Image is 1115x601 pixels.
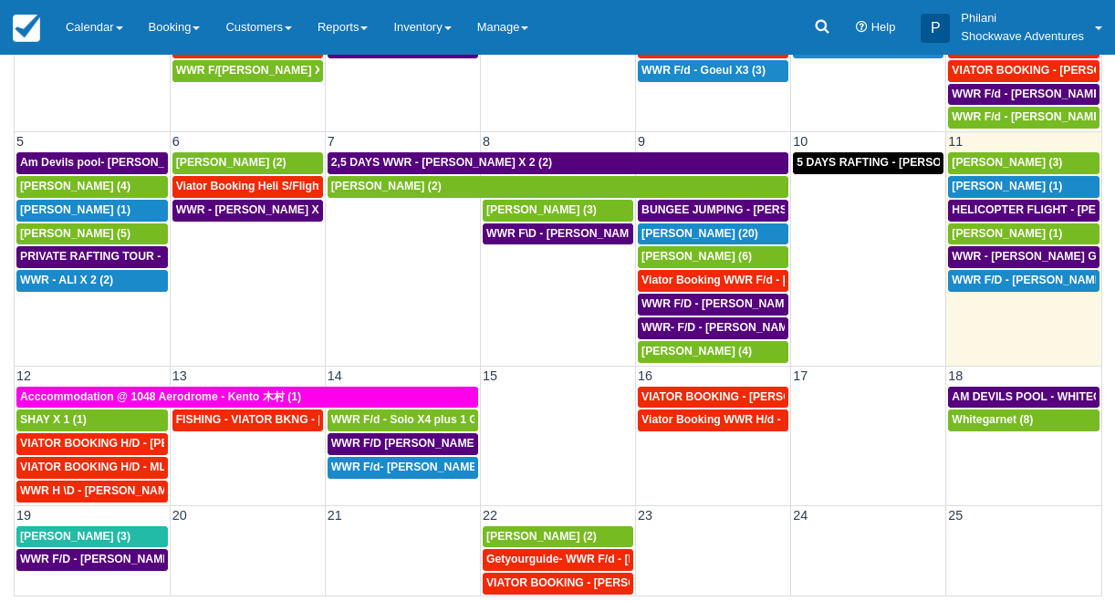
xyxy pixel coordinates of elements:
[961,9,1084,27] p: Philani
[791,508,809,523] span: 24
[486,227,677,240] span: WWR F\D - [PERSON_NAME] X 3 (3)
[331,461,567,473] span: WWR F/d- [PERSON_NAME] Group X 30 (30)
[331,180,442,192] span: [PERSON_NAME] (2)
[172,409,323,431] a: FISHING - VIATOR BKNG - [PERSON_NAME] 2 (2)
[638,223,788,245] a: [PERSON_NAME] (20)
[172,200,323,222] a: WWR - [PERSON_NAME] X 2 (2)
[20,180,130,192] span: [PERSON_NAME] (4)
[20,227,130,240] span: [PERSON_NAME] (5)
[172,176,323,198] a: Viator Booking Heli S/Flight - [PERSON_NAME] X 1 (1)
[20,484,204,497] span: WWR H \D - [PERSON_NAME] 2 (2)
[176,180,464,192] span: Viator Booking Heli S/Flight - [PERSON_NAME] X 1 (1)
[641,321,825,334] span: WWR- F/D - [PERSON_NAME] 2 (2)
[638,409,788,431] a: Viator Booking WWR H/d - [PERSON_NAME] X 4 (4)
[641,413,914,426] span: Viator Booking WWR H/d - [PERSON_NAME] X 4 (4)
[948,270,1099,292] a: WWR F/D - [PERSON_NAME] X1 (1)
[791,368,809,383] span: 17
[641,274,1006,286] span: Viator Booking WWR F/d - [PERSON_NAME] [PERSON_NAME] X2 (2)
[16,200,168,222] a: [PERSON_NAME] (1)
[948,152,1099,174] a: [PERSON_NAME] (3)
[171,368,189,383] span: 13
[641,203,873,216] span: BUNGEE JUMPING - [PERSON_NAME] 2 (2)
[638,294,788,316] a: WWR F/D - [PERSON_NAME] X 4 (4)
[176,203,346,216] span: WWR - [PERSON_NAME] X 2 (2)
[797,156,1028,169] span: 5 DAYS RAFTING - [PERSON_NAME] X 2 (4)
[948,409,1099,431] a: Whitegarnet (8)
[952,180,1062,192] span: [PERSON_NAME] (1)
[176,156,287,169] span: [PERSON_NAME] (2)
[20,274,113,286] span: WWR - ALI X 2 (2)
[486,576,721,589] span: VIATOR BOOKING - [PERSON_NAME] X2 (2)
[172,60,323,82] a: WWR F/[PERSON_NAME] X2 (2)
[793,152,943,174] a: 5 DAYS RAFTING - [PERSON_NAME] X 2 (4)
[20,390,301,403] span: Acccommodation @ 1048 Aerodrome - Kento 木村 (1)
[15,134,26,149] span: 5
[948,107,1099,129] a: WWR F/d - [PERSON_NAME] (1)
[952,227,1062,240] span: [PERSON_NAME] (1)
[948,60,1099,82] a: VIATOR BOOKING - [PERSON_NAME] 2 (2)
[16,409,168,431] a: SHAY X 1 (1)
[20,553,211,565] span: WWR F/D - [PERSON_NAME] X 3 (3)
[16,246,168,268] a: PRIVATE RAFTING TOUR - [PERSON_NAME] X 5 (5)
[638,246,788,268] a: [PERSON_NAME] (6)
[946,508,964,523] span: 25
[326,368,344,383] span: 14
[326,134,337,149] span: 7
[638,60,788,82] a: WWR F/d - Goeul X3 (3)
[16,526,168,548] a: [PERSON_NAME] (3)
[791,134,809,149] span: 10
[641,297,832,310] span: WWR F/D - [PERSON_NAME] X 4 (4)
[16,176,168,198] a: [PERSON_NAME] (4)
[15,508,33,523] span: 19
[948,200,1099,222] a: HELICOPTER FLIGHT - [PERSON_NAME] G X 1 (1)
[176,64,346,77] span: WWR F/[PERSON_NAME] X2 (2)
[952,156,1062,169] span: [PERSON_NAME] (3)
[16,223,168,245] a: [PERSON_NAME] (5)
[171,508,189,523] span: 20
[486,553,745,565] span: Getyourguide- WWR F/d - [PERSON_NAME] 2 (2)
[16,433,168,455] a: VIATOR BOOKING H/D - [PERSON_NAME] 2 (2)
[638,200,788,222] a: BUNGEE JUMPING - [PERSON_NAME] 2 (2)
[16,481,168,503] a: WWR H \D - [PERSON_NAME] 2 (2)
[641,345,752,357] span: [PERSON_NAME] (4)
[16,152,168,174] a: Am Devils pool- [PERSON_NAME] X 2 (2)
[171,134,182,149] span: 6
[636,134,647,149] span: 9
[20,461,339,473] span: VIATOR BOOKING H/D - MLONDOLOZI MAHLENGENI X 4 (4)
[13,15,40,42] img: checkfront-main-nav-mini-logo.png
[486,203,597,216] span: [PERSON_NAME] (3)
[483,526,633,548] a: [PERSON_NAME] (2)
[16,457,168,479] a: VIATOR BOOKING H/D - MLONDOLOZI MAHLENGENI X 4 (4)
[948,176,1099,198] a: [PERSON_NAME] (1)
[641,64,766,77] span: WWR F/d - Goeul X3 (3)
[16,387,478,409] a: Acccommodation @ 1048 Aerodrome - Kento 木村 (1)
[20,203,130,216] span: [PERSON_NAME] (1)
[328,152,788,174] a: 2,5 DAYS WWR - [PERSON_NAME] X 2 (2)
[948,246,1099,268] a: WWR - [PERSON_NAME] G X 1 (1)
[946,134,964,149] span: 11
[328,176,788,198] a: [PERSON_NAME] (2)
[172,152,323,174] a: [PERSON_NAME] (2)
[326,508,344,523] span: 21
[483,200,633,222] a: [PERSON_NAME] (3)
[638,270,788,292] a: Viator Booking WWR F/d - [PERSON_NAME] [PERSON_NAME] X2 (2)
[948,387,1099,409] a: AM DEVILS POOL - WHITEGARNET X4 (4)
[952,413,1033,426] span: Whitegarnet (8)
[16,549,168,571] a: WWR F/D - [PERSON_NAME] X 3 (3)
[871,20,896,34] span: Help
[481,368,499,383] span: 15
[636,368,654,383] span: 16
[638,341,788,363] a: [PERSON_NAME] (4)
[948,84,1099,106] a: WWR F/d - [PERSON_NAME] X 2 (2)
[481,508,499,523] span: 22
[331,156,552,169] span: 2,5 DAYS WWR - [PERSON_NAME] X 2 (2)
[481,134,492,149] span: 8
[961,27,1084,46] p: Shockwave Adventures
[328,433,478,455] a: WWR F/D [PERSON_NAME] [PERSON_NAME] GROVVE X2 (1)
[328,457,478,479] a: WWR F/d- [PERSON_NAME] Group X 30 (30)
[176,413,438,426] span: FISHING - VIATOR BKNG - [PERSON_NAME] 2 (2)
[483,573,633,595] a: VIATOR BOOKING - [PERSON_NAME] X2 (2)
[946,368,964,383] span: 18
[328,409,478,431] a: WWR F/d - Solo X4 plus 1 Guide (4)
[921,14,950,43] div: P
